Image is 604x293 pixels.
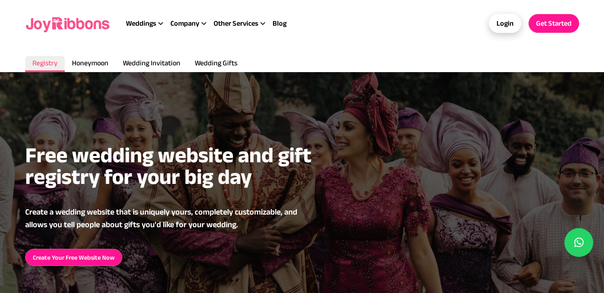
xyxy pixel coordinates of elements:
[214,18,273,29] div: Other Services
[273,18,286,29] a: Blog
[25,9,112,38] img: joyribbons logo
[170,18,214,29] div: Company
[65,56,116,72] a: Honeymoon
[25,56,65,72] a: Registry
[123,59,180,67] span: Wedding Invitation
[32,59,58,67] span: Registry
[528,14,579,33] a: Get Started
[489,14,521,33] a: Login
[72,59,108,67] span: Honeymoon
[25,206,313,231] p: Create a wedding website that is uniquely yours, completely customizable, and allows you tell peo...
[126,18,170,29] div: Weddings
[25,249,122,266] a: Create Your Free Website Now
[25,144,349,188] h2: Free wedding website and gift registry for your big day
[116,56,188,72] a: Wedding Invitation
[195,59,237,67] span: Wedding Gifts
[188,56,245,72] a: Wedding Gifts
